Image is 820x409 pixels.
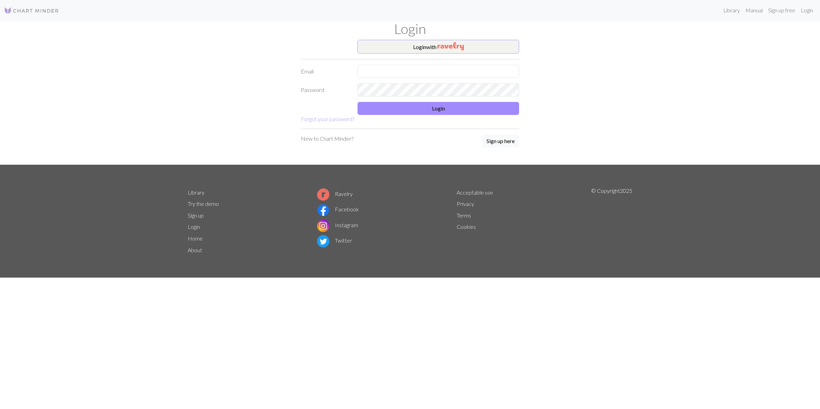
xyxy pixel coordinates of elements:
[4,7,59,15] img: Logo
[457,212,471,219] a: Terms
[188,247,202,253] a: About
[765,3,798,17] a: Sign up free
[457,200,474,207] a: Privacy
[317,204,329,216] img: Facebook logo
[317,220,329,232] img: Instagram logo
[591,187,632,256] p: © Copyright 2025
[317,237,352,244] a: Twitter
[437,42,464,50] img: Ravelry
[358,102,519,115] button: Login
[188,223,200,230] a: Login
[301,135,353,143] p: New to Chart Minder?
[798,3,816,17] a: Login
[301,116,354,122] a: Forgot your password?
[457,189,493,196] a: Acceptable use
[457,223,476,230] a: Cookies
[317,206,359,212] a: Facebook
[188,189,204,196] a: Library
[743,3,765,17] a: Manual
[482,135,519,148] button: Sign up here
[184,21,636,37] h1: Login
[297,83,353,96] label: Password
[297,65,353,78] label: Email
[317,190,353,197] a: Ravelry
[188,212,204,219] a: Sign up
[721,3,743,17] a: Library
[188,200,219,207] a: Try the demo
[358,40,519,54] button: Loginwith
[317,235,329,247] img: Twitter logo
[188,235,203,242] a: Home
[317,222,358,228] a: Instagram
[317,188,329,201] img: Ravelry logo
